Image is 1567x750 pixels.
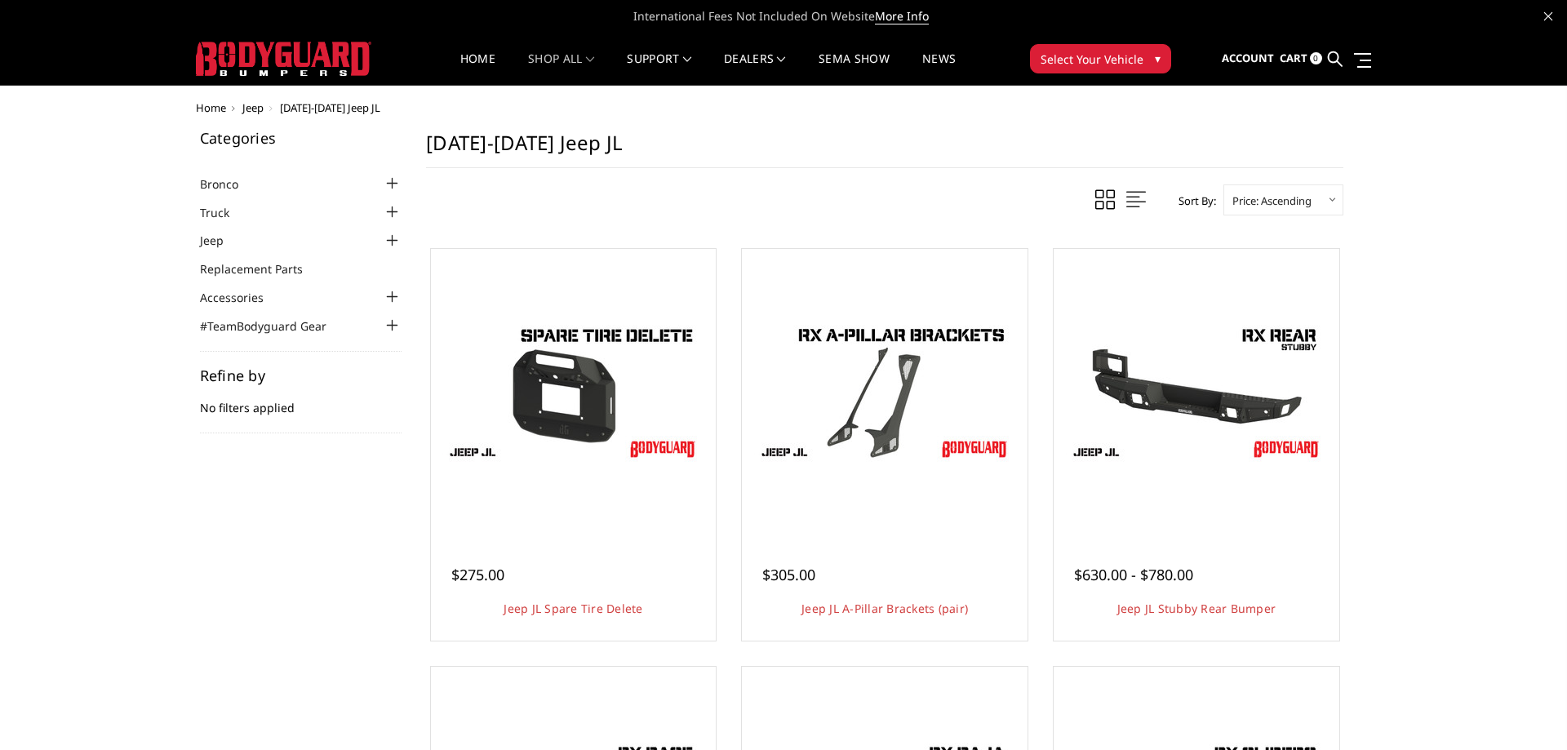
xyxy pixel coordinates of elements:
[1117,601,1276,616] a: Jeep JL Stubby Rear Bumper
[200,368,402,383] h5: Refine by
[200,204,250,221] a: Truck
[819,53,890,85] a: SEMA Show
[200,175,259,193] a: Bronco
[1310,52,1322,64] span: 0
[1280,37,1322,81] a: Cart 0
[762,565,815,584] span: $305.00
[1222,37,1274,81] a: Account
[1170,189,1216,213] label: Sort By:
[1041,51,1143,68] span: Select Your Vehicle
[1074,565,1193,584] span: $630.00 - $780.00
[200,289,284,306] a: Accessories
[528,53,594,85] a: shop all
[1058,253,1335,530] a: Jeep JL Stubby Rear Bumper Jeep JL Stubby Rear Bumper
[746,253,1023,530] a: Jeep JL A-Pillar Brackets (pair) Jeep JL A-Pillar Brackets (pair)
[196,100,226,115] a: Home
[504,601,642,616] a: Jeep JL Spare Tire Delete
[1280,51,1307,65] span: Cart
[280,100,380,115] span: [DATE]-[DATE] Jeep JL
[875,8,929,24] a: More Info
[451,565,504,584] span: $275.00
[200,260,323,277] a: Replacement Parts
[200,232,244,249] a: Jeep
[460,53,495,85] a: Home
[1030,44,1171,73] button: Select Your Vehicle
[627,53,691,85] a: Support
[200,317,347,335] a: #TeamBodyguard Gear
[426,131,1343,168] h1: [DATE]-[DATE] Jeep JL
[200,131,402,145] h5: Categories
[1222,51,1274,65] span: Account
[196,42,371,76] img: BODYGUARD BUMPERS
[801,601,968,616] a: Jeep JL A-Pillar Brackets (pair)
[724,53,786,85] a: Dealers
[1155,50,1161,67] span: ▾
[922,53,956,85] a: News
[242,100,264,115] a: Jeep
[435,253,712,530] a: Jeep JL Spare Tire Delete Jeep JL Spare Tire Delete
[200,368,402,433] div: No filters applied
